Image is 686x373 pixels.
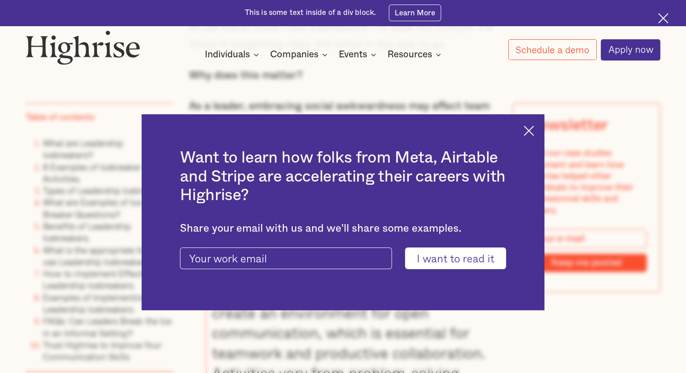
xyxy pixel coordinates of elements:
[339,49,367,60] div: Events
[205,49,262,60] div: Individuals
[270,49,330,60] div: Companies
[180,247,506,269] form: current-ascender-blog-article-modal-form
[26,30,140,65] img: Highrise logo
[508,39,597,60] a: Schedule a demo
[270,49,318,60] div: Companies
[339,49,379,60] div: Events
[658,13,668,23] img: Cross icon
[524,126,534,136] img: Cross icon
[180,247,392,269] input: Your work email
[601,39,660,61] a: Apply now
[389,5,442,21] a: Learn More
[245,8,376,18] div: This is some text inside of a div block.
[387,49,432,60] div: Resources
[180,222,506,235] div: Share your email with us and we'll share some examples.
[205,49,250,60] div: Individuals
[387,49,444,60] div: Resources
[405,247,506,269] input: I want to read it
[180,149,506,205] h2: Want to learn how folks from Meta, Airtable and Stripe are accelerating their careers with Highrise?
